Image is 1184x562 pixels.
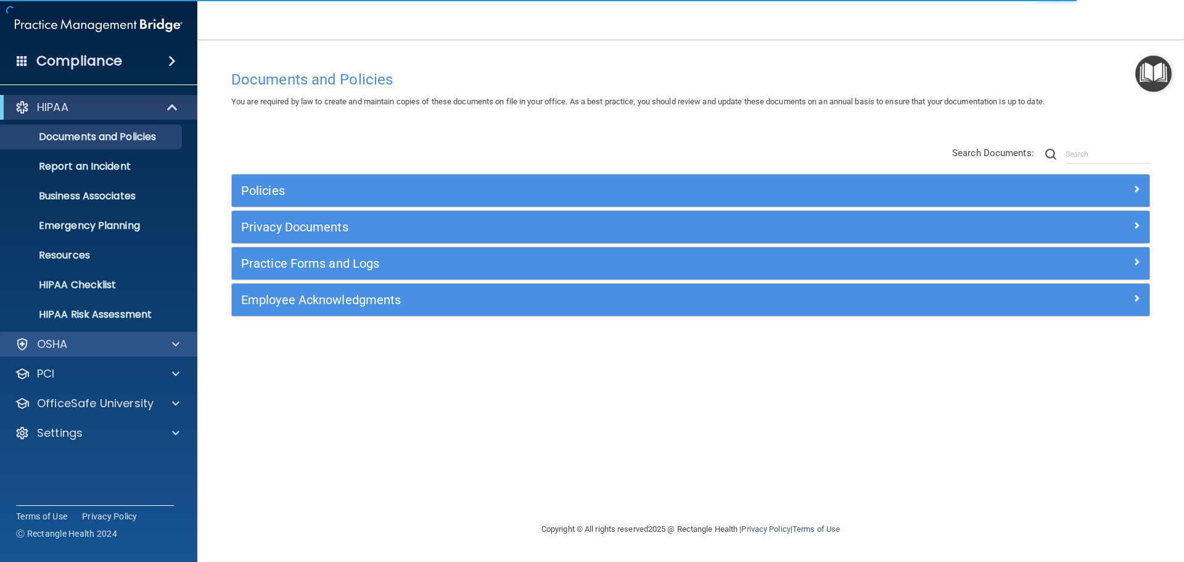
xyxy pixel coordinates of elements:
[15,366,179,381] a: PCI
[241,257,911,270] h5: Practice Forms and Logs
[37,396,154,411] p: OfficeSafe University
[1045,149,1056,160] img: ic-search.3b580494.png
[37,426,83,440] p: Settings
[8,220,176,232] p: Emergency Planning
[16,527,117,540] span: Ⓒ Rectangle Health 2024
[241,220,911,234] h5: Privacy Documents
[8,279,176,291] p: HIPAA Checklist
[8,131,176,143] p: Documents and Policies
[8,249,176,262] p: Resources
[241,293,911,307] h5: Employee Acknowledgments
[15,13,183,38] img: PMB logo
[231,72,1150,88] h4: Documents and Policies
[16,510,67,523] a: Terms of Use
[792,524,840,534] a: Terms of Use
[952,147,1034,159] span: Search Documents:
[241,217,1140,237] a: Privacy Documents
[36,52,122,70] h4: Compliance
[1066,145,1150,163] input: Search
[8,160,176,173] p: Report an Incident
[15,426,179,440] a: Settings
[37,100,68,115] p: HIPAA
[82,510,138,523] a: Privacy Policy
[241,290,1140,310] a: Employee Acknowledgments
[15,396,179,411] a: OfficeSafe University
[241,181,1140,200] a: Policies
[466,510,916,549] div: Copyright © All rights reserved 2025 @ Rectangle Health | |
[231,97,1045,106] span: You are required by law to create and maintain copies of these documents on file in your office. ...
[15,100,179,115] a: HIPAA
[241,254,1140,273] a: Practice Forms and Logs
[37,337,68,352] p: OSHA
[1135,56,1172,92] button: Open Resource Center
[8,308,176,321] p: HIPAA Risk Assessment
[741,524,790,534] a: Privacy Policy
[15,337,179,352] a: OSHA
[241,184,911,197] h5: Policies
[8,190,176,202] p: Business Associates
[37,366,54,381] p: PCI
